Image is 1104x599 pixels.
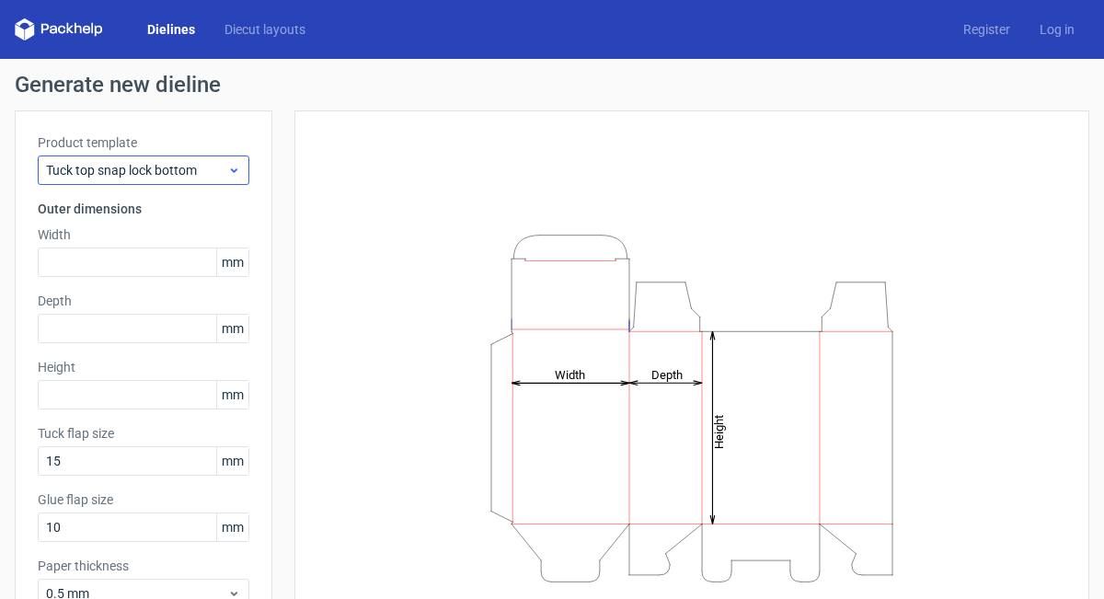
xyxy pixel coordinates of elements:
[651,367,683,381] tspan: Depth
[216,381,248,409] span: mm
[38,133,249,152] label: Product template
[1025,20,1089,39] a: Log in
[216,315,248,342] span: mm
[38,358,249,376] label: Height
[949,20,1025,39] a: Register
[216,447,248,475] span: mm
[38,557,249,575] label: Paper thickness
[38,292,249,310] label: Depth
[38,225,249,244] label: Width
[38,200,249,218] h3: Outer dimensions
[555,367,585,381] tspan: Width
[38,424,249,443] label: Tuck flap size
[46,161,227,179] span: Tuck top snap lock bottom
[210,20,320,39] a: Diecut layouts
[38,490,249,509] label: Glue flap size
[712,414,726,448] tspan: Height
[216,513,248,541] span: mm
[216,248,248,276] span: mm
[15,74,1089,96] h1: Generate new dieline
[132,20,210,39] a: Dielines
